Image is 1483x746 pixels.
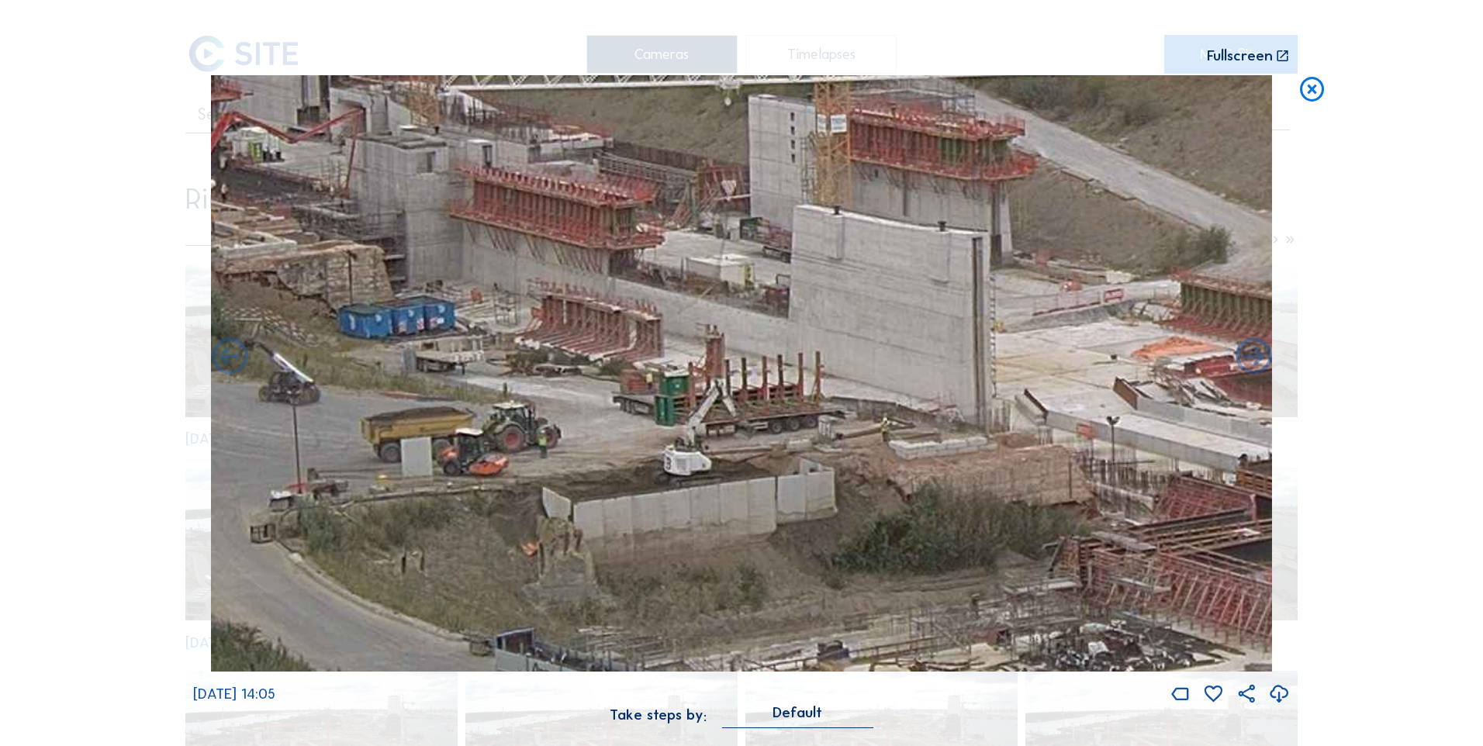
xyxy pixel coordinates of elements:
div: Fullscreen [1207,49,1273,64]
span: [DATE] 14:05 [193,685,275,703]
div: Default [722,706,873,727]
img: Image [211,75,1272,672]
i: Back [1232,336,1275,379]
i: Forward [208,336,251,379]
div: Take steps by: [610,708,707,723]
div: Default [773,706,822,720]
